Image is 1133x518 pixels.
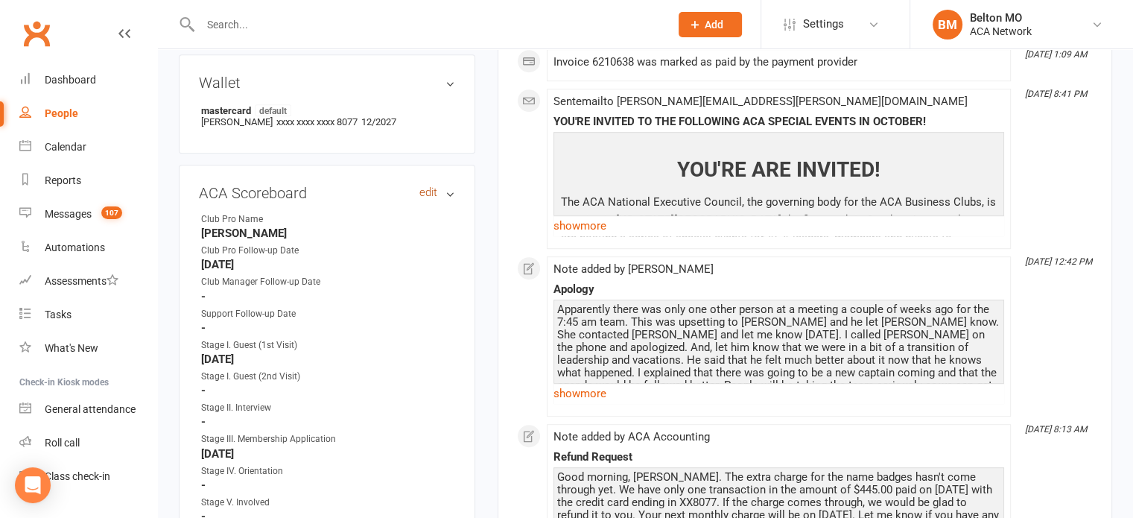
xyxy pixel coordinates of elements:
[201,478,455,492] strong: -
[201,244,324,258] div: Club Pro Follow-up Date
[201,275,324,289] div: Club Manager Follow-up Date
[970,11,1032,25] div: Belton MO
[19,198,157,231] a: Messages 107
[201,212,324,227] div: Club Pro Name
[201,353,455,366] strong: [DATE]
[553,116,1004,128] div: YOU'RE INVITED TO THE FOLLOWING ACA SPECIAL EVENTS IN OCTOBER!
[201,321,455,335] strong: -
[201,290,455,303] strong: -
[196,14,659,35] input: Search...
[553,283,1004,296] div: Apology
[199,75,455,91] h3: Wallet
[45,107,78,119] div: People
[1025,424,1087,435] i: [DATE] 8:13 AM
[970,25,1032,38] div: ACA Network
[201,496,324,510] div: Stage V. Involved
[15,467,51,503] div: Open Intercom Messenger
[201,415,455,429] strong: -
[45,470,110,482] div: Class check-in
[19,97,157,130] a: People
[45,141,86,153] div: Calendar
[19,130,157,164] a: Calendar
[18,15,55,52] a: Clubworx
[45,403,136,415] div: General attendance
[201,401,324,415] div: Stage II. Interview
[201,307,324,321] div: Support Follow-up Date
[201,338,324,353] div: Stage I. Guest (1st Visit)
[45,174,81,186] div: Reports
[553,383,1004,404] a: show more
[199,185,455,201] h3: ACA Scoreboard
[553,263,1004,276] div: Note added by [PERSON_NAME]
[201,104,448,116] strong: mastercard
[276,116,358,127] span: xxxx xxxx xxxx 8077
[419,186,437,199] a: edit
[553,451,1004,464] div: Refund Request
[19,298,157,332] a: Tasks
[553,215,1004,236] a: show more
[45,74,96,86] div: Dashboard
[553,95,968,108] span: Sent email to [PERSON_NAME][EMAIL_ADDRESS][PERSON_NAME][DOMAIN_NAME]
[201,258,455,271] strong: [DATE]
[553,431,1004,443] div: Note added by ACA Accounting
[679,12,742,37] button: Add
[557,193,1000,322] p: The ACA National Executive Council, the governing body for the ACA Business Clubs, is meeting in ...
[255,104,291,116] span: default
[19,460,157,493] a: Class kiosk mode
[199,102,455,130] li: [PERSON_NAME]
[19,393,157,426] a: General attendance kiosk mode
[705,19,723,31] span: Add
[45,208,92,220] div: Messages
[19,426,157,460] a: Roll call
[45,241,105,253] div: Automations
[19,63,157,97] a: Dashboard
[201,384,455,397] strong: -
[803,7,844,41] span: Settings
[45,342,98,354] div: What's New
[45,275,118,287] div: Assessments
[201,370,324,384] div: Stage I. Guest (2nd Visit)
[19,164,157,198] a: Reports
[1025,49,1087,60] i: [DATE] 1:09 AM
[933,10,962,40] div: BM
[45,437,80,449] div: Roll call
[201,432,336,446] div: Stage III. Membership Application
[101,206,122,219] span: 107
[361,116,396,127] span: 12/2027
[553,56,1004,69] div: Invoice 6210638 was marked as paid by the payment provider
[45,309,72,320] div: Tasks
[19,332,157,365] a: What's New
[201,227,455,240] strong: [PERSON_NAME]
[201,464,324,478] div: Stage IV. Orientation
[201,447,455,461] strong: [DATE]
[19,265,157,298] a: Assessments
[19,231,157,265] a: Automations
[1025,89,1087,99] i: [DATE] 8:41 PM
[557,303,1000,468] div: Apparently there was only one other person at a meeting a couple of weeks ago for the 7:45 am tea...
[1025,256,1092,267] i: [DATE] 12:42 PM
[677,157,880,182] span: YOU'RE ARE INVITED!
